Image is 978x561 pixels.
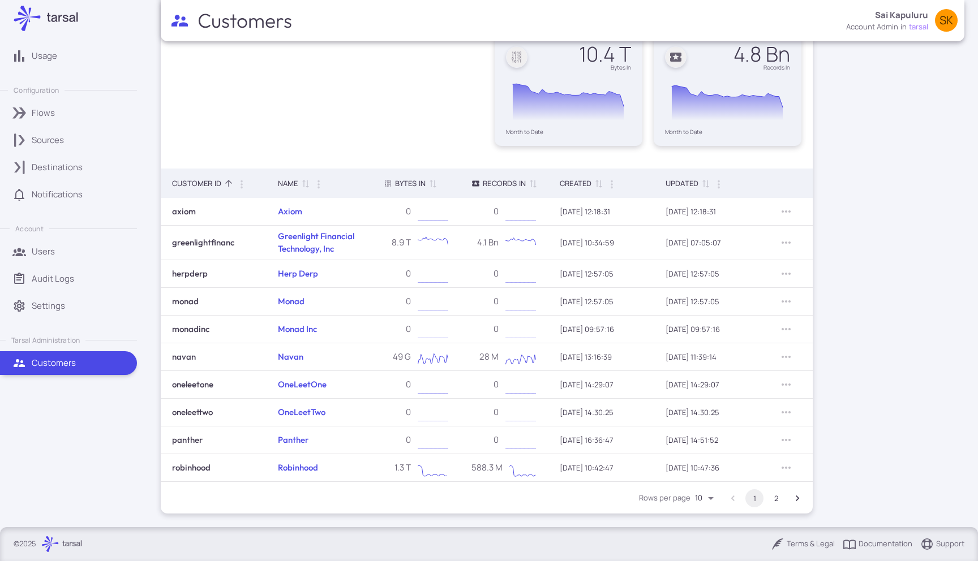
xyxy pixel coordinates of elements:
[501,231,541,254] div: Chart. Highcharts interactive chart.
[548,399,654,426] td: [DATE] 14:30:25
[233,175,251,193] button: Column Actions
[654,371,760,399] td: [DATE] 14:29:07
[413,292,453,310] div: Chart. Highcharts interactive chart.
[506,129,631,135] div: Month to Date
[278,351,303,362] a: Navan
[846,21,898,33] div: account admin
[413,292,453,315] svg: Interactive chart
[654,399,760,426] td: [DATE] 14:30:25
[310,175,328,193] button: Column Actions
[32,50,57,62] p: Usage
[384,267,411,280] p: 0
[413,348,453,366] div: Chart. Highcharts interactive chart.
[501,348,541,366] div: Chart. Highcharts interactive chart.
[548,316,654,343] td: [DATE] 09:57:16
[666,176,698,190] div: Updated
[654,260,760,288] td: [DATE] 12:57:05
[413,231,453,254] svg: Interactive chart
[413,320,453,343] svg: Interactive chart
[278,231,354,254] a: Greenlight Financial Technology, Inc
[384,323,411,335] p: 0
[413,431,453,454] svg: Interactive chart
[579,44,631,64] div: 10.4 T
[548,343,654,371] td: [DATE] 13:16:39
[278,323,317,334] a: Monad Inc
[32,134,64,146] p: Sources
[172,378,213,391] h6: oneleetone
[172,461,211,474] h6: robinhood
[777,376,795,394] button: Row Actions
[639,493,690,503] label: Rows per page
[900,21,907,33] span: in
[384,176,426,190] div: Bytes In
[172,406,213,418] h6: oneleettwo
[505,459,541,477] div: Chart. Highcharts interactive chart.
[548,288,654,316] td: [DATE] 12:57:05
[526,178,539,188] span: Sort by Records In descending
[501,292,541,310] div: Chart. Highcharts interactive chart.
[413,403,453,426] svg: Interactive chart
[501,431,541,449] div: Chart. Highcharts interactive chart.
[278,379,327,390] a: OneLeetOne
[384,406,411,418] p: 0
[777,234,795,252] button: Row Actions
[413,376,453,398] svg: Interactive chart
[413,459,453,481] svg: Interactive chart
[548,226,654,260] td: [DATE] 10:34:59
[654,426,760,454] td: [DATE] 14:51:52
[471,434,499,446] p: 0
[172,236,234,249] h6: greenlightfinanc
[11,335,80,345] p: Tarsal Administration
[548,426,654,454] td: [DATE] 16:36:47
[777,292,795,310] button: Row Actions
[413,376,453,394] div: Chart. Highcharts interactive chart.
[198,8,294,32] h2: Customers
[426,178,439,188] span: Sort by Bytes In descending
[843,537,912,551] a: Documentation
[298,178,312,188] span: Sort by Name ascending
[506,76,630,129] svg: Interactive chart
[172,351,196,363] h6: navan
[384,236,411,249] p: 8.9 T
[172,176,221,190] div: Customer ID
[777,202,795,221] button: Row Actions
[14,85,59,95] p: Configuration
[278,176,298,190] div: Name
[384,434,411,446] p: 0
[32,161,83,174] p: Destinations
[278,268,318,279] a: Herp Derp
[548,371,654,399] td: [DATE] 14:29:07
[777,348,795,366] button: Row Actions
[777,403,795,421] button: Row Actions
[413,202,453,221] div: Chart. Highcharts interactive chart.
[413,431,453,449] div: Chart. Highcharts interactive chart.
[788,489,807,507] button: Go to next page
[745,489,763,507] button: page 1
[501,292,541,315] svg: Interactive chart
[920,537,964,551] div: Support
[32,273,74,285] p: Audit Logs
[777,265,795,283] button: Row Actions
[413,202,453,225] svg: Interactive chart
[591,178,605,188] span: Sort by Created ascending
[471,378,499,391] p: 0
[172,434,203,446] h6: panther
[413,265,453,283] div: Chart. Highcharts interactive chart.
[548,198,654,226] td: [DATE] 12:18:31
[654,316,760,343] td: [DATE] 09:57:16
[771,537,835,551] div: Terms & Legal
[767,489,785,507] button: Go to page 2
[501,320,541,338] div: Chart. Highcharts interactive chart.
[471,205,499,218] p: 0
[722,489,808,507] nav: pagination navigation
[548,260,654,288] td: [DATE] 12:57:05
[413,403,453,421] div: Chart. Highcharts interactive chart.
[278,462,318,473] a: Robinhood
[471,461,503,474] p: 588.3 M
[384,205,411,218] p: 0
[471,176,526,190] div: Records In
